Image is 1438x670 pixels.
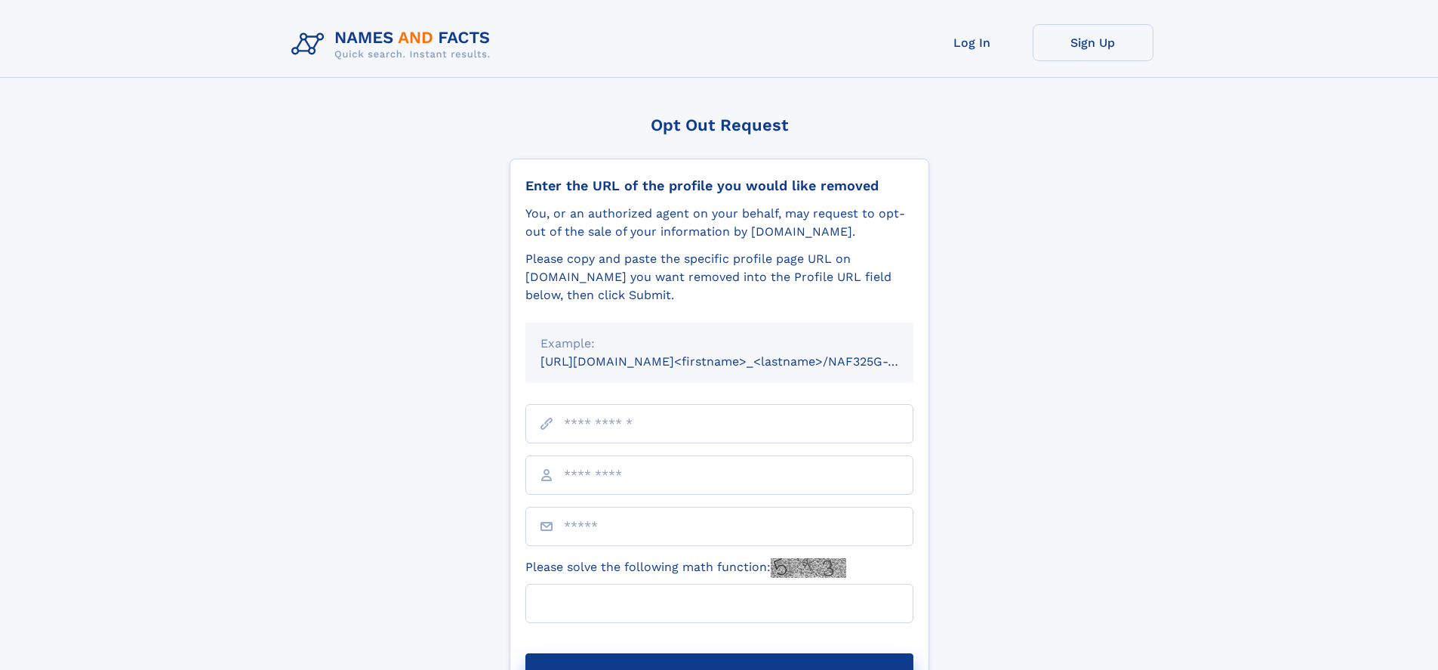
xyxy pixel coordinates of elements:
[285,24,503,65] img: Logo Names and Facts
[525,205,913,241] div: You, or an authorized agent on your behalf, may request to opt-out of the sale of your informatio...
[510,116,929,134] div: Opt Out Request
[525,250,913,304] div: Please copy and paste the specific profile page URL on [DOMAIN_NAME] you want removed into the Pr...
[540,354,942,369] small: [URL][DOMAIN_NAME]<firstname>_<lastname>/NAF325G-xxxxxxxx
[525,178,913,194] div: Enter the URL of the profile you would like removed
[525,558,846,578] label: Please solve the following math function:
[1033,24,1153,61] a: Sign Up
[912,24,1033,61] a: Log In
[540,335,898,353] div: Example:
